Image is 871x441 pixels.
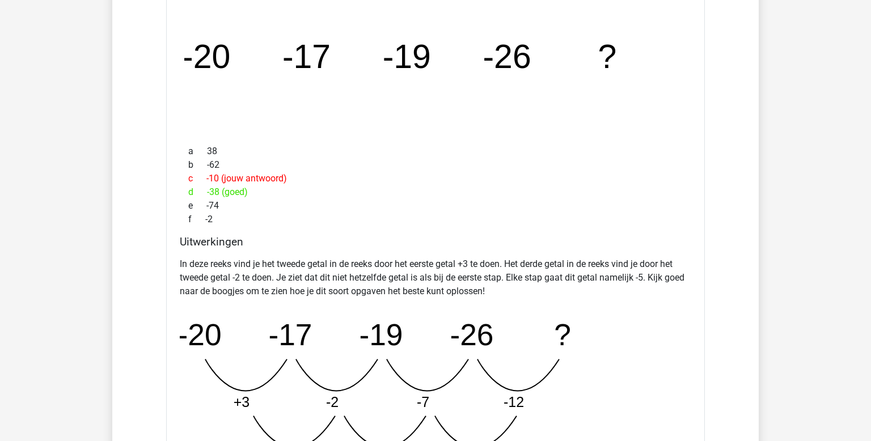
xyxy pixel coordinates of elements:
[359,318,403,351] tspan: -19
[188,172,206,185] span: c
[177,318,221,351] tspan: -20
[188,213,205,226] span: f
[326,394,339,410] tspan: -2
[180,199,691,213] div: -74
[180,145,691,158] div: 38
[504,394,524,410] tspan: -12
[599,39,618,76] tspan: ?
[182,39,230,76] tspan: -20
[188,185,207,199] span: d
[234,394,250,410] tspan: +3
[188,158,207,172] span: b
[282,39,331,76] tspan: -17
[450,318,493,351] tspan: -26
[268,318,312,351] tspan: -17
[554,318,571,351] tspan: ?
[383,39,431,76] tspan: -19
[188,145,207,158] span: a
[180,172,691,185] div: -10 (jouw antwoord)
[180,158,691,172] div: -62
[188,199,206,213] span: e
[417,394,429,410] tspan: -7
[180,185,691,199] div: -38 (goed)
[484,39,532,76] tspan: -26
[180,257,691,298] p: In deze reeks vind je het tweede getal in de reeks door het eerste getal +3 te doen. Het derde ge...
[180,213,691,226] div: -2
[180,235,691,248] h4: Uitwerkingen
